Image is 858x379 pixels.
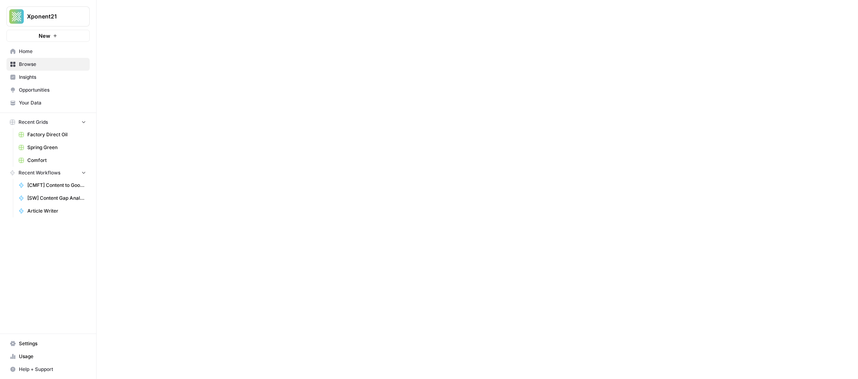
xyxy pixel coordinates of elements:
span: Usage [19,353,86,360]
span: New [39,32,50,40]
span: Your Data [19,99,86,107]
button: Help + Support [6,363,90,376]
a: [SW] Content Gap Analysis [15,192,90,205]
img: Xponent21 Logo [9,9,24,24]
a: Settings [6,337,90,350]
span: [CMFT] Content to Google Docs [27,182,86,189]
a: Factory Direct Oil [15,128,90,141]
a: Usage [6,350,90,363]
a: Home [6,45,90,58]
button: New [6,30,90,42]
span: Opportunities [19,86,86,94]
button: Workspace: Xponent21 [6,6,90,27]
span: Factory Direct Oil [27,131,86,138]
button: Recent Workflows [6,167,90,179]
span: Settings [19,340,86,347]
a: Spring Green [15,141,90,154]
span: Recent Grids [19,119,48,126]
span: Spring Green [27,144,86,151]
span: Article Writer [27,207,86,215]
a: Insights [6,71,90,84]
span: Xponent21 [27,12,76,20]
a: [CMFT] Content to Google Docs [15,179,90,192]
span: Insights [19,74,86,81]
span: Browse [19,61,86,68]
a: Your Data [6,96,90,109]
span: [SW] Content Gap Analysis [27,195,86,202]
a: Comfort [15,154,90,167]
a: Browse [6,58,90,71]
button: Recent Grids [6,116,90,128]
span: Home [19,48,86,55]
a: Opportunities [6,84,90,96]
span: Recent Workflows [19,169,60,176]
a: Article Writer [15,205,90,217]
span: Help + Support [19,366,86,373]
span: Comfort [27,157,86,164]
